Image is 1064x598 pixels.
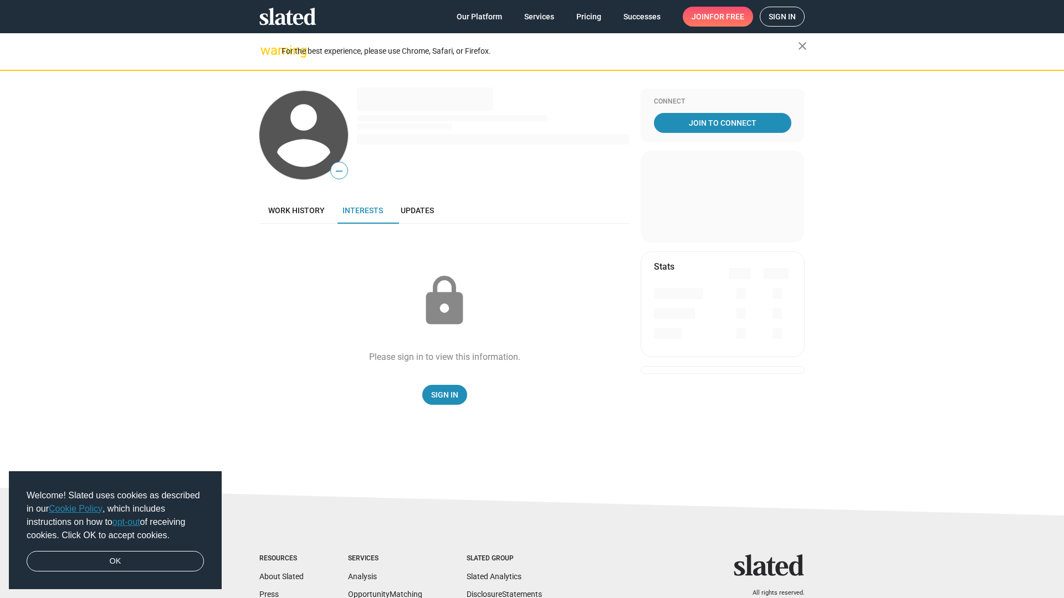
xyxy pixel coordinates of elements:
span: Pricing [576,7,601,27]
div: Services [348,554,422,563]
a: Interests [334,197,392,224]
span: Join [692,7,744,27]
div: Connect [654,97,791,106]
a: Pricing [567,7,610,27]
div: Please sign in to view this information. [369,351,520,363]
span: Sign in [769,7,796,26]
a: Work history [259,197,334,224]
span: Successes [623,7,661,27]
span: Sign In [431,385,458,405]
a: Join To Connect [654,113,791,133]
a: About Slated [259,572,304,581]
span: Interests [342,206,383,215]
a: opt-out [112,517,140,527]
a: Sign In [422,385,467,405]
span: Our Platform [457,7,502,27]
a: dismiss cookie message [27,551,204,572]
span: — [331,164,347,178]
a: Sign in [760,7,805,27]
span: Work history [268,206,325,215]
span: Updates [401,206,434,215]
a: Analysis [348,572,377,581]
a: Our Platform [448,7,511,27]
div: Slated Group [467,554,542,563]
div: Resources [259,554,304,563]
a: Joinfor free [683,7,753,27]
span: Welcome! Slated uses cookies as described in our , which includes instructions on how to of recei... [27,489,204,542]
mat-icon: lock [417,274,472,329]
mat-icon: close [796,39,809,53]
mat-card-title: Stats [654,261,674,272]
a: Services [515,7,563,27]
span: for free [709,7,744,27]
mat-icon: warning [260,44,274,57]
a: Cookie Policy [49,504,103,513]
span: Services [524,7,554,27]
span: Join To Connect [656,113,789,133]
a: Slated Analytics [467,572,521,581]
a: Updates [392,197,443,224]
div: cookieconsent [9,471,222,590]
div: For the best experience, please use Chrome, Safari, or Firefox. [282,44,798,59]
a: Successes [615,7,669,27]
